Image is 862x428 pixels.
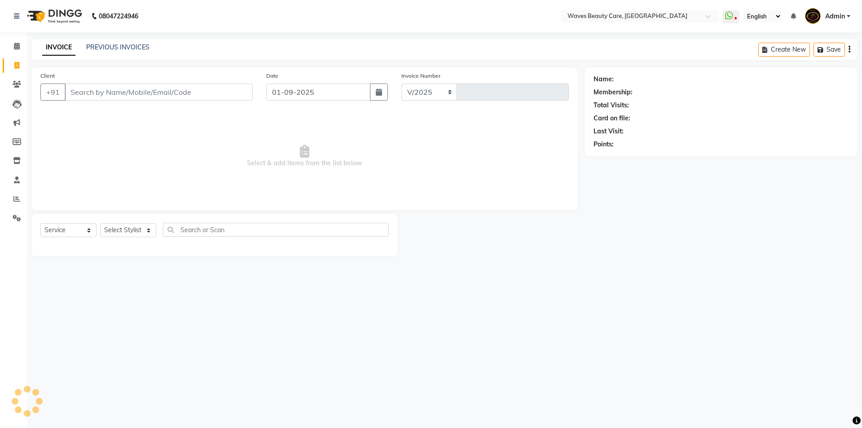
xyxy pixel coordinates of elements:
[401,72,440,80] label: Invoice Number
[23,4,84,29] img: logo
[40,111,569,201] span: Select & add items from the list below
[266,72,278,80] label: Date
[594,101,629,110] div: Total Visits:
[40,72,55,80] label: Client
[594,127,624,136] div: Last Visit:
[40,84,66,101] button: +91
[42,40,75,56] a: INVOICE
[825,12,845,21] span: Admin
[99,4,138,29] b: 08047224946
[65,84,253,101] input: Search by Name/Mobile/Email/Code
[805,8,821,24] img: Admin
[594,140,614,149] div: Points:
[594,114,630,123] div: Card on file:
[594,75,614,84] div: Name:
[594,88,633,97] div: Membership:
[758,43,810,57] button: Create New
[814,43,845,57] button: Save
[86,43,150,51] a: PREVIOUS INVOICES
[163,223,389,237] input: Search or Scan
